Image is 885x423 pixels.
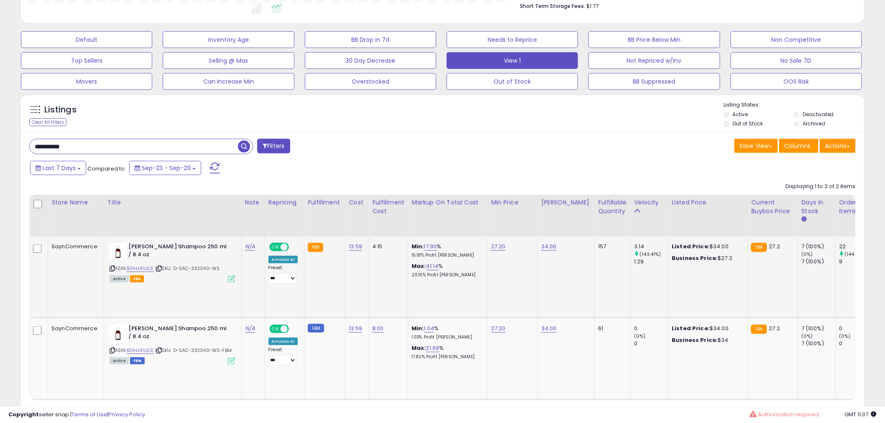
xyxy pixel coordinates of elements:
[21,31,152,48] button: Default
[270,244,281,251] span: ON
[845,251,867,257] small: (144.44%)
[541,324,557,333] a: 34.00
[305,73,436,90] button: Overstocked
[110,275,129,283] span: All listings currently available for purchase on Amazon
[257,139,290,153] button: Filters
[426,262,439,270] a: 41.14
[412,262,426,270] b: Max:
[634,258,668,265] div: 1.29
[107,198,238,207] div: Title
[44,104,77,116] h5: Listings
[801,258,835,265] div: 7 (100%)
[305,52,436,69] button: 30 Day Decrease
[130,275,144,283] span: FBA
[128,243,230,260] b: [PERSON_NAME] Shampoo 250 ml / 8.4 oz
[51,198,100,207] div: Store Name
[447,52,578,69] button: View 1
[801,333,813,339] small: (0%)
[734,139,778,153] button: Save View
[270,326,281,333] span: ON
[598,325,624,332] div: 61
[785,142,811,150] span: Columns
[51,325,97,332] div: SaynCommerce
[412,334,481,340] p: 1.03% Profit [PERSON_NAME]
[245,242,255,251] a: N/A
[672,325,741,332] div: $34.00
[801,198,832,216] div: Days In Stock
[108,410,145,418] a: Privacy Policy
[839,325,873,332] div: 0
[412,262,481,278] div: %
[724,101,864,109] p: Listing States:
[672,254,718,262] b: Business Price:
[839,258,873,265] div: 9
[412,354,481,360] p: 17.82% Profit [PERSON_NAME]
[51,243,97,250] div: SaynCommerce
[29,118,67,126] div: Clear All Filters
[839,243,873,250] div: 22
[269,347,298,366] div: Preset:
[541,242,557,251] a: 34.00
[634,243,668,250] div: 3.14
[245,324,255,333] a: N/A
[731,52,862,69] button: No Sale 7D
[110,357,129,364] span: All listings currently available for purchase on Amazon
[672,242,710,250] b: Listed Price:
[72,410,107,418] a: Terms of Use
[163,31,294,48] button: Inventory Age
[349,198,365,207] div: Cost
[491,242,506,251] a: 27.20
[269,265,298,284] div: Preset:
[541,198,591,207] div: [PERSON_NAME]
[598,198,627,216] div: Fulfillable Quantity
[491,198,534,207] div: Min Price
[731,73,862,90] button: OOS Risk
[21,52,152,69] button: Top Sellers
[520,3,585,10] b: Short Term Storage Fees:
[129,161,201,175] button: Sep-23 - Sep-29
[87,165,126,173] span: Compared to:
[751,243,767,252] small: FBA
[769,324,780,332] span: 27.2
[245,198,261,207] div: Note
[412,252,481,258] p: 15.18% Profit [PERSON_NAME]
[424,242,437,251] a: 17.90
[308,198,342,207] div: Fulfillment
[142,164,191,172] span: Sep-23 - Sep-29
[8,411,145,419] div: seller snap | |
[634,333,646,339] small: (0%)
[845,410,877,418] span: 2025-10-7 11:07 GMT
[130,357,145,364] span: FBM
[779,139,818,153] button: Columns
[672,336,741,344] div: $34
[672,336,718,344] b: Business Price:
[372,324,384,333] a: 8.00
[803,111,834,118] label: Deactivated
[588,31,720,48] button: BB Price Below Min
[801,251,813,257] small: (0%)
[751,325,767,334] small: FBA
[412,272,481,278] p: 29.15% Profit [PERSON_NAME]
[801,325,835,332] div: 7 (100%)
[598,243,624,250] div: 157
[412,344,481,360] div: %
[426,344,440,352] a: 21.69
[412,242,424,250] b: Min:
[412,243,481,258] div: %
[372,243,402,250] div: 4.15
[127,265,154,272] a: B01HJRVJCE
[8,410,39,418] strong: Copyright
[672,243,741,250] div: $34.00
[820,139,856,153] button: Actions
[412,198,484,207] div: Markup on Total Cost
[408,195,488,237] th: The percentage added to the cost of goods (COGS) that forms the calculator for Min & Max prices.
[287,244,301,251] span: OFF
[269,338,298,345] div: Amazon AI
[269,198,301,207] div: Repricing
[751,198,794,216] div: Current Buybox Price
[308,243,323,252] small: FBA
[155,265,220,272] span: | SKU: D-SAC-332040-WS
[163,73,294,90] button: Can Increase Min
[163,52,294,69] button: Selling @ Max
[110,325,235,364] div: ASIN:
